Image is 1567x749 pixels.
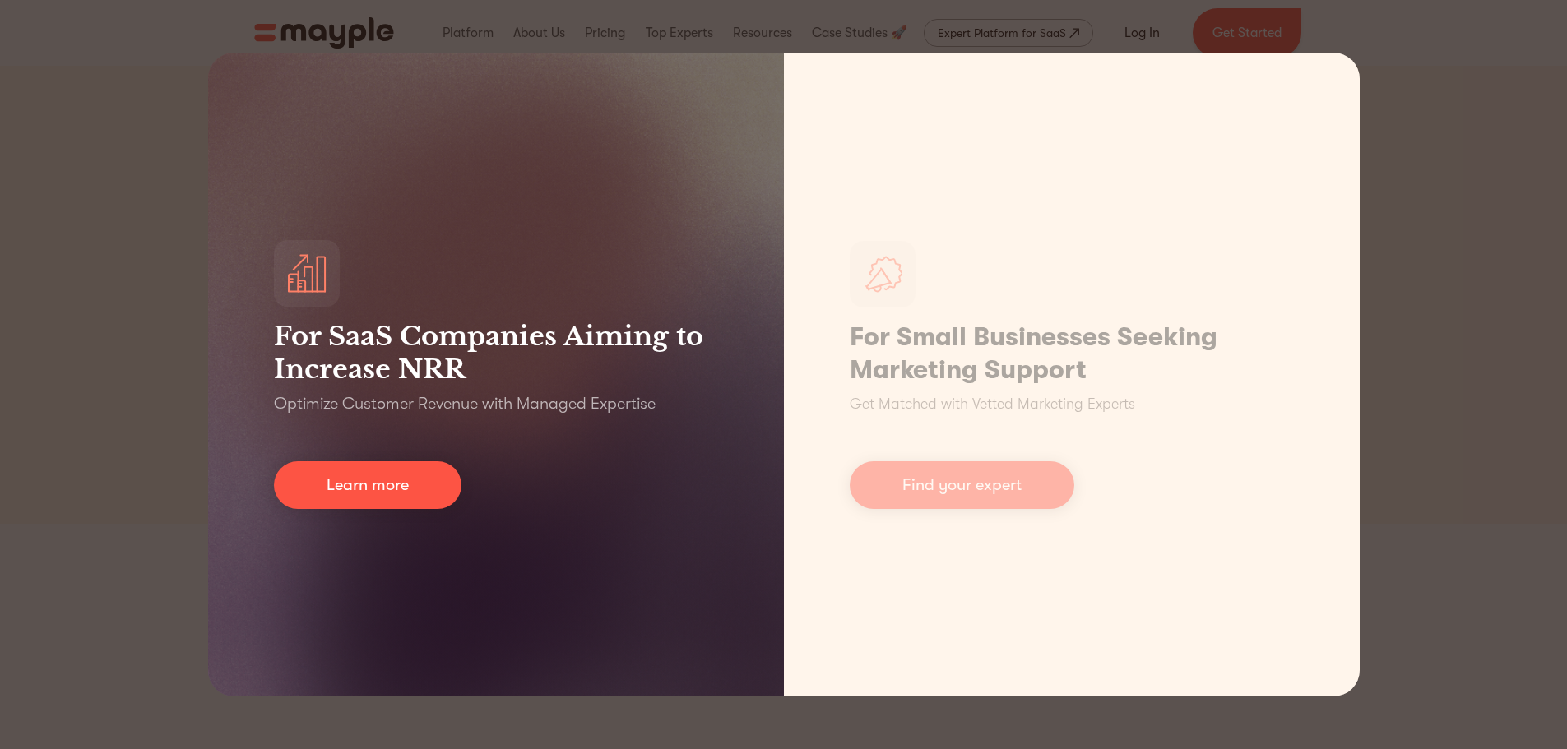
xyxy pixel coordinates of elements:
[274,320,718,386] h3: For SaaS Companies Aiming to Increase NRR
[274,392,656,415] p: Optimize Customer Revenue with Managed Expertise
[850,461,1074,509] a: Find your expert
[274,461,461,509] a: Learn more
[850,393,1135,415] p: Get Matched with Vetted Marketing Experts
[850,321,1294,386] h1: For Small Businesses Seeking Marketing Support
